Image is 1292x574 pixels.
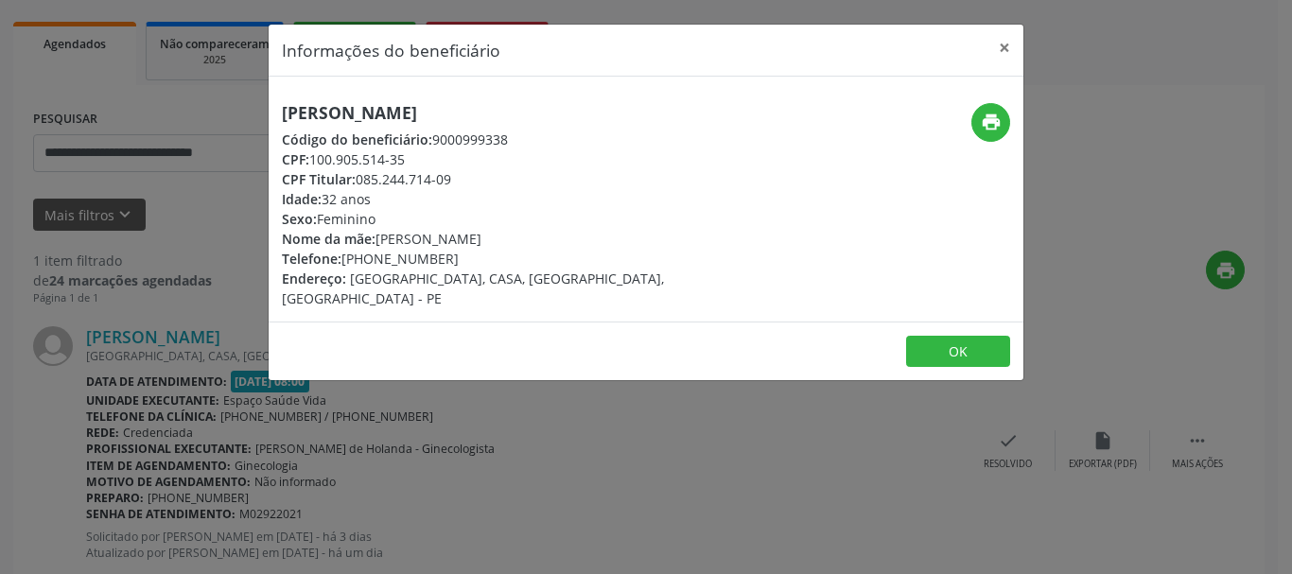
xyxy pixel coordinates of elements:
[971,103,1010,142] button: print
[282,170,356,188] span: CPF Titular:
[282,38,500,62] h5: Informações do beneficiário
[282,270,346,287] span: Endereço:
[906,336,1010,368] button: OK
[282,103,759,123] h5: [PERSON_NAME]
[981,112,1002,132] i: print
[282,250,341,268] span: Telefone:
[282,230,375,248] span: Nome da mãe:
[282,189,759,209] div: 32 anos
[282,130,432,148] span: Código do beneficiário:
[282,229,759,249] div: [PERSON_NAME]
[282,190,322,208] span: Idade:
[282,150,309,168] span: CPF:
[282,210,317,228] span: Sexo:
[282,149,759,169] div: 100.905.514-35
[282,270,664,307] span: [GEOGRAPHIC_DATA], CASA, [GEOGRAPHIC_DATA], [GEOGRAPHIC_DATA] - PE
[282,169,759,189] div: 085.244.714-09
[282,209,759,229] div: Feminino
[986,25,1023,71] button: Close
[282,249,759,269] div: [PHONE_NUMBER]
[282,130,759,149] div: 9000999338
